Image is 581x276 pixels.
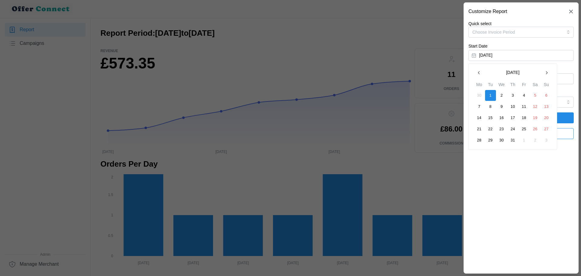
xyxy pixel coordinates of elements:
button: 1 August 2025 [519,135,530,146]
button: 2 July 2025 [496,90,507,101]
button: 16 July 2025 [496,112,507,123]
button: 7 July 2025 [474,101,485,112]
th: Fr [518,81,530,90]
button: 24 July 2025 [507,124,518,135]
p: Quick select [468,21,574,27]
span: Choose Invoice Period [472,30,515,35]
button: 1 July 2025 [485,90,496,101]
button: 29 July 2025 [485,135,496,146]
th: Mo [474,81,485,90]
button: 2 August 2025 [530,135,541,146]
button: 26 July 2025 [530,124,541,135]
button: 27 July 2025 [541,124,552,135]
h2: Customize Report [468,9,507,14]
button: 15 July 2025 [485,112,496,123]
button: 22 July 2025 [485,124,496,135]
th: We [496,81,507,90]
th: Th [507,81,518,90]
label: Start Date [468,43,487,50]
button: 31 July 2025 [507,135,518,146]
button: 18 July 2025 [519,112,530,123]
button: 3 August 2025 [541,135,552,146]
button: 20 July 2025 [541,112,552,123]
button: 30 June 2025 [474,90,485,101]
button: [DATE] [468,50,574,61]
button: 12 July 2025 [530,101,541,112]
button: 30 July 2025 [496,135,507,146]
button: 17 July 2025 [507,112,518,123]
button: 8 July 2025 [485,101,496,112]
th: Sa [530,81,541,90]
th: Tu [485,81,496,90]
button: 10 July 2025 [507,101,518,112]
th: Su [541,81,552,90]
button: 25 July 2025 [519,124,530,135]
button: 5 July 2025 [530,90,541,101]
button: 4 July 2025 [519,90,530,101]
button: 23 July 2025 [496,124,507,135]
button: 6 July 2025 [541,90,552,101]
button: 19 July 2025 [530,112,541,123]
button: 3 July 2025 [507,90,518,101]
button: [DATE] [484,67,541,78]
button: 13 July 2025 [541,101,552,112]
button: 9 July 2025 [496,101,507,112]
button: 28 July 2025 [474,135,485,146]
button: 14 July 2025 [474,112,485,123]
button: 11 July 2025 [519,101,530,112]
button: 21 July 2025 [474,124,485,135]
